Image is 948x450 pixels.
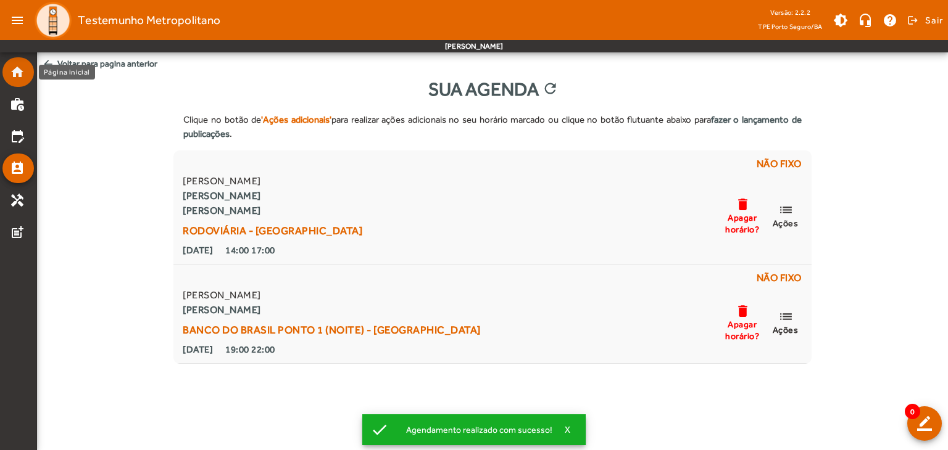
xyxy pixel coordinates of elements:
span: Sair [925,10,943,30]
strong: 14:00 17:00 [225,243,275,258]
img: Logo TPE [35,2,72,39]
mat-icon: work_history [10,97,25,112]
a: Testemunho Metropolitano [30,2,220,39]
mat-icon: menu [5,8,30,33]
span: [PERSON_NAME] [183,288,481,303]
strong: [PERSON_NAME] [183,189,362,203]
mat-icon: handyman [10,193,25,208]
strong: fazer o lançamento de publicações [183,114,801,139]
mat-icon: list [778,309,793,324]
span: TPE Porto Seguro/BA [758,20,822,33]
mat-icon: delete [735,197,750,212]
span: Voltar para pagina anterior [37,52,948,75]
span: X [565,424,571,435]
span: Apagar horário? [724,319,761,341]
div: Não fixo [180,157,804,174]
mat-icon: list [778,202,793,218]
mat-icon: delete [735,303,750,319]
div: Página inicial [39,65,95,80]
strong: [DATE] [183,342,213,357]
span: Ações [773,324,799,335]
button: Sair [905,11,943,30]
button: X [552,424,583,435]
mat-icon: home [10,65,25,80]
mat-icon: edit_calendar [10,129,25,144]
div: Clique no botão de para realizar ações adicionais no seu horário marcado ou clique no botão flutu... [173,103,811,150]
strong: [DATE] [183,243,213,258]
span: Ações [773,218,799,229]
strong: [PERSON_NAME] [183,203,362,218]
strong: 19:00 22:00 [225,342,275,357]
span: Testemunho Metropolitano [78,10,220,30]
div: Não fixo [180,271,804,288]
div: RODOVIÁRIA - [GEOGRAPHIC_DATA] [183,223,362,238]
div: Sua Agenda [37,75,948,103]
mat-icon: arrow_back [42,58,54,70]
mat-icon: check [370,420,389,439]
div: Versão: 2.2.2 [758,5,822,20]
strong: [PERSON_NAME] [183,303,481,317]
strong: 'Ações adicionais' [261,114,331,125]
mat-icon: post_add [10,225,25,240]
mat-icon: perm_contact_calendar [10,161,25,176]
div: BANCO DO BRASIL PONTO 1 (NOITE) - [GEOGRAPHIC_DATA] [183,322,481,337]
mat-icon: refresh [542,80,557,99]
span: [PERSON_NAME] [183,174,362,189]
span: Apagar horário? [724,212,761,234]
div: Agendamento realizado com sucesso! [396,421,552,438]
